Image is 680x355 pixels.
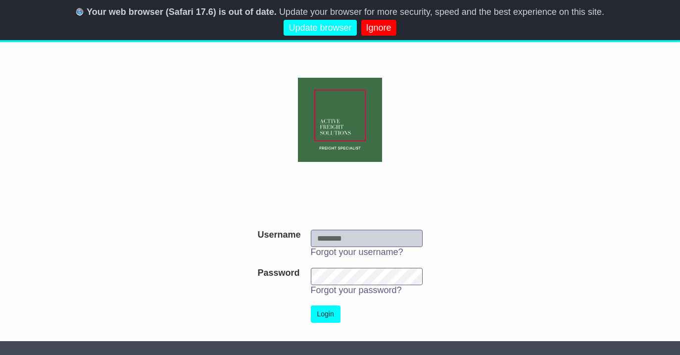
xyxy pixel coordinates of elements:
[87,7,277,17] b: Your web browser (Safari 17.6) is out of date.
[298,78,382,162] img: Active Freight Solutions Pty Ltd
[311,305,340,323] button: Login
[311,247,403,257] a: Forgot your username?
[257,230,300,241] label: Username
[257,268,299,279] label: Password
[284,20,356,36] a: Update browser
[311,285,402,295] a: Forgot your password?
[361,20,396,36] a: Ignore
[279,7,604,17] span: Update your browser for more security, speed and the best experience on this site.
